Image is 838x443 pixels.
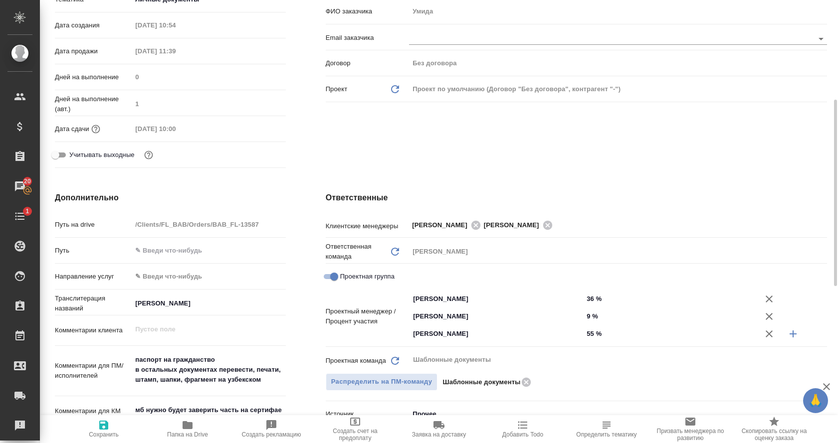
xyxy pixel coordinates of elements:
[132,402,285,419] textarea: мб нужно будет заверить часть на сертифае
[409,4,827,18] input: Пустое поле
[481,415,565,443] button: Добавить Todo
[397,415,481,443] button: Заявка на доставку
[326,84,348,94] p: Проект
[578,333,580,335] button: Open
[326,58,410,68] p: Договор
[807,390,824,411] span: 🙏
[2,174,37,199] a: 20
[313,415,397,443] button: Создать счет на предоплату
[242,431,301,438] span: Создать рекламацию
[412,220,473,230] span: [PERSON_NAME]
[18,176,37,186] span: 20
[132,70,285,84] input: Пустое поле
[135,272,273,282] div: ✎ Введи что-нибудь
[340,272,395,282] span: Проектная группа
[732,415,816,443] button: Скопировать ссылку на оценку заказа
[132,296,285,310] input: ✎ Введи что-нибудь
[319,428,391,442] span: Создать счет на предоплату
[132,243,285,258] input: ✎ Введи что-нибудь
[167,431,208,438] span: Папка на Drive
[326,306,410,326] p: Проектный менеджер / Процент участия
[502,431,543,438] span: Добавить Todo
[331,376,432,388] span: Распределить на ПМ-команду
[55,246,132,256] p: Путь
[55,124,89,134] p: Дата сдачи
[55,361,132,381] p: Комментарии для ПМ/исполнителей
[326,356,386,366] p: Проектная команда
[409,243,827,260] div: [PERSON_NAME]
[142,148,155,161] button: Выбери, если сб и вс нужно считать рабочими днями для выполнения заказа.
[55,72,132,82] p: Дней на выполнение
[326,33,410,43] p: Email заказчика
[69,150,135,160] span: Учитывать выходные
[409,56,827,70] input: Пустое поле
[55,20,132,30] p: Дата создания
[412,219,484,231] div: [PERSON_NAME]
[19,206,35,216] span: 1
[822,224,824,226] button: Open
[409,81,827,98] div: Проект по умолчанию (Договор "Без договора", контрагент "-")
[412,431,466,438] span: Заявка на доставку
[654,428,726,442] span: Призвать менеджера по развитию
[55,272,132,282] p: Направление услуг
[781,322,805,346] button: Добавить
[738,428,810,442] span: Скопировать ссылку на оценку заказа
[326,6,410,16] p: ФИО заказчика
[132,217,285,232] input: Пустое поле
[55,192,286,204] h4: Дополнительно
[89,431,119,438] span: Сохранить
[578,315,580,317] button: Open
[583,292,757,306] input: ✎ Введи что-нибудь
[62,415,146,443] button: Сохранить
[442,377,520,387] p: Шаблонные документы
[814,32,828,46] button: Open
[55,406,132,416] p: Комментарии для КМ
[55,94,132,114] p: Дней на выполнение (авт.)
[576,431,636,438] span: Определить тематику
[89,123,102,136] button: Если добавить услуги и заполнить их объемом, то дата рассчитается автоматически
[648,415,732,443] button: Призвать менеджера по развитию
[132,351,285,388] textarea: паспорт на гражданство в остальных документах перевести, печати, штамп, шапки, фрагмент на узбекском
[484,220,545,230] span: [PERSON_NAME]
[55,46,132,56] p: Дата продажи
[146,415,229,443] button: Папка на Drive
[484,219,556,231] div: [PERSON_NAME]
[803,388,828,413] button: 🙏
[132,122,219,136] input: Пустое поле
[583,326,757,341] input: ✎ Введи что-нибудь
[132,97,285,111] input: Пустое поле
[326,409,410,419] p: Источник
[55,220,132,230] p: Путь на drive
[409,406,827,423] div: Прочее
[326,221,410,231] p: Клиентские менеджеры
[578,298,580,300] button: Open
[583,309,757,323] input: ✎ Введи что-нибудь
[132,268,285,285] div: ✎ Введи что-нибудь
[229,415,313,443] button: Создать рекламацию
[326,192,827,204] h4: Ответственные
[2,204,37,229] a: 1
[565,415,648,443] button: Определить тематику
[55,294,132,313] p: Транслитерация названий
[132,44,219,58] input: Пустое поле
[132,18,219,32] input: Пустое поле
[326,373,438,391] button: Распределить на ПМ-команду
[55,325,132,335] p: Комментарии клиента
[326,242,390,262] p: Ответственная команда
